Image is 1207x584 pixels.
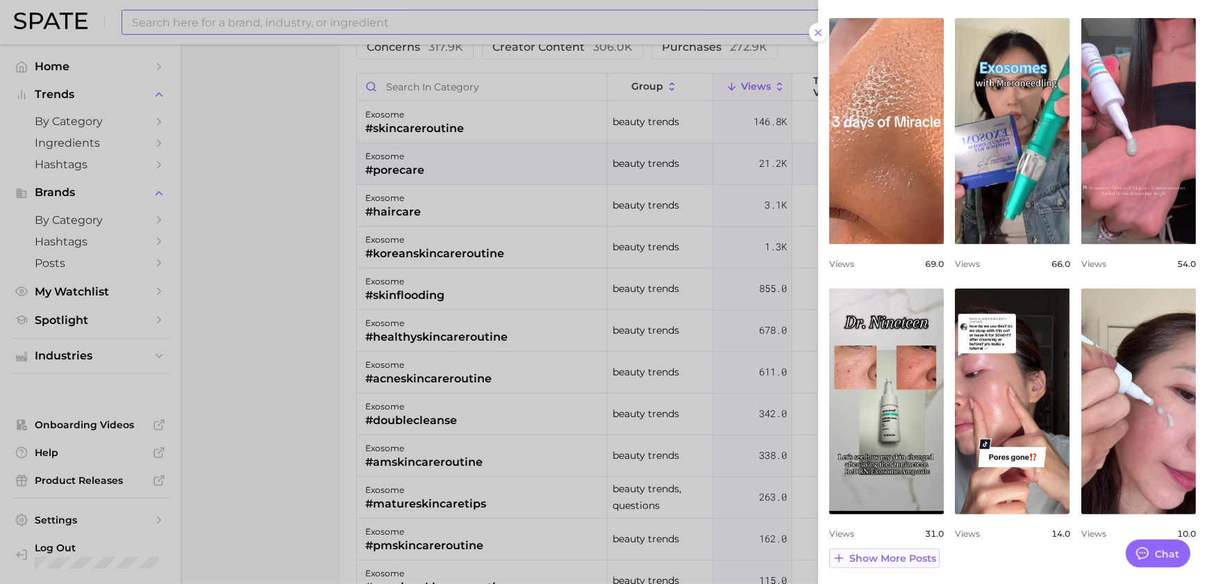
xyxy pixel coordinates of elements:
span: Show more posts [849,553,936,565]
span: 54.0 [1177,259,1196,269]
span: Views [1081,528,1106,539]
span: 10.0 [1177,528,1196,539]
span: Views [829,259,854,269]
span: Views [955,528,980,539]
span: 31.0 [925,528,944,539]
span: 66.0 [1051,259,1070,269]
button: Show more posts [829,549,940,568]
span: 69.0 [925,259,944,269]
span: 14.0 [1051,528,1070,539]
span: Views [955,259,980,269]
span: Views [829,528,854,539]
span: Views [1081,259,1106,269]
